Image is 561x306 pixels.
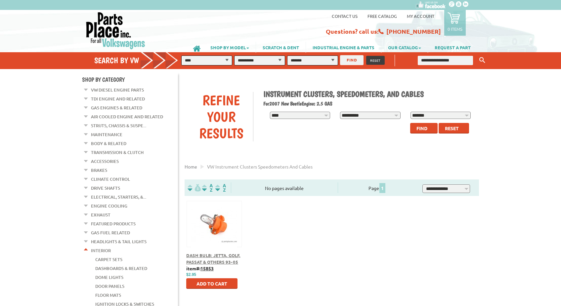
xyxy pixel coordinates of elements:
a: Home [185,164,197,170]
a: SHOP BY MODEL [204,42,256,53]
a: Electrical, Starters, &... [91,193,146,201]
a: 0 items [444,10,466,36]
a: VW Diesel Engine Parts [91,86,144,94]
span: Reset [445,125,459,131]
a: My Account [407,13,434,19]
button: Find [410,123,438,134]
a: Floor Mats [95,291,121,299]
a: OUR CATALOG [381,42,428,53]
a: Engine Cooling [91,202,127,210]
span: Engine: 2.5 GAS [302,100,332,107]
a: Struts, Chassis & Suspe... [91,121,146,130]
a: Accessories [91,157,119,166]
span: $2.95 [186,272,196,277]
p: 0 items [448,26,462,32]
a: Contact us [332,13,358,19]
a: Dome Lights [95,273,123,282]
button: Add to Cart [186,278,237,289]
h4: Shop By Category [82,76,178,83]
img: filterpricelow.svg [188,184,201,192]
a: Dash Bulb: Jetta, Golf, Passat & Others 93-05 [186,252,240,265]
a: Interior [91,246,111,255]
a: Air Cooled Engine and Related [91,112,163,121]
span: VW instrument clusters speedometers and cables [207,164,313,170]
a: Headlights & Tail Lights [91,237,147,246]
button: Keyword Search [477,55,487,66]
a: Gas Engines & Related [91,103,142,112]
div: Page [338,182,416,193]
span: RESET [370,58,381,63]
a: INDUSTRIAL ENGINE & PARTS [306,42,381,53]
a: Brakes [91,166,107,174]
h4: Search by VW [94,56,185,65]
u: 15853 [200,265,214,271]
a: TDI Engine and Related [91,95,145,103]
div: Refine Your Results [190,92,253,141]
button: RESET [366,56,385,65]
h2: 2007 New Beetle [263,100,474,107]
span: Add to Cart [196,281,227,287]
a: REQUEST A PART [428,42,477,53]
span: 1 [379,183,385,193]
img: Sort by Headline [201,184,214,192]
a: Free Catalog [367,13,397,19]
a: Dashboards & Related [95,264,147,273]
a: Body & Related [91,139,126,148]
a: Drive Shafts [91,184,120,192]
button: FIND [340,55,364,65]
img: Parts Place Inc! [85,12,146,50]
a: Exhaust [91,210,110,219]
a: SCRATCH & DENT [256,42,306,53]
span: Find [416,125,427,131]
img: Sort by Sales Rank [214,184,227,192]
h1: Instrument Clusters, Speedometers, and Cables [263,89,474,99]
a: Carpet Sets [95,255,122,264]
a: Featured Products [91,219,136,228]
div: No pages available [231,185,338,192]
b: item#: [186,265,214,271]
a: Gas Fuel Related [91,228,130,237]
a: Door Panels [95,282,124,290]
a: Transmission & Clutch [91,148,144,157]
button: Reset [439,123,469,134]
span: For [263,100,269,107]
a: Maintenance [91,130,122,139]
a: Climate Control [91,175,130,183]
